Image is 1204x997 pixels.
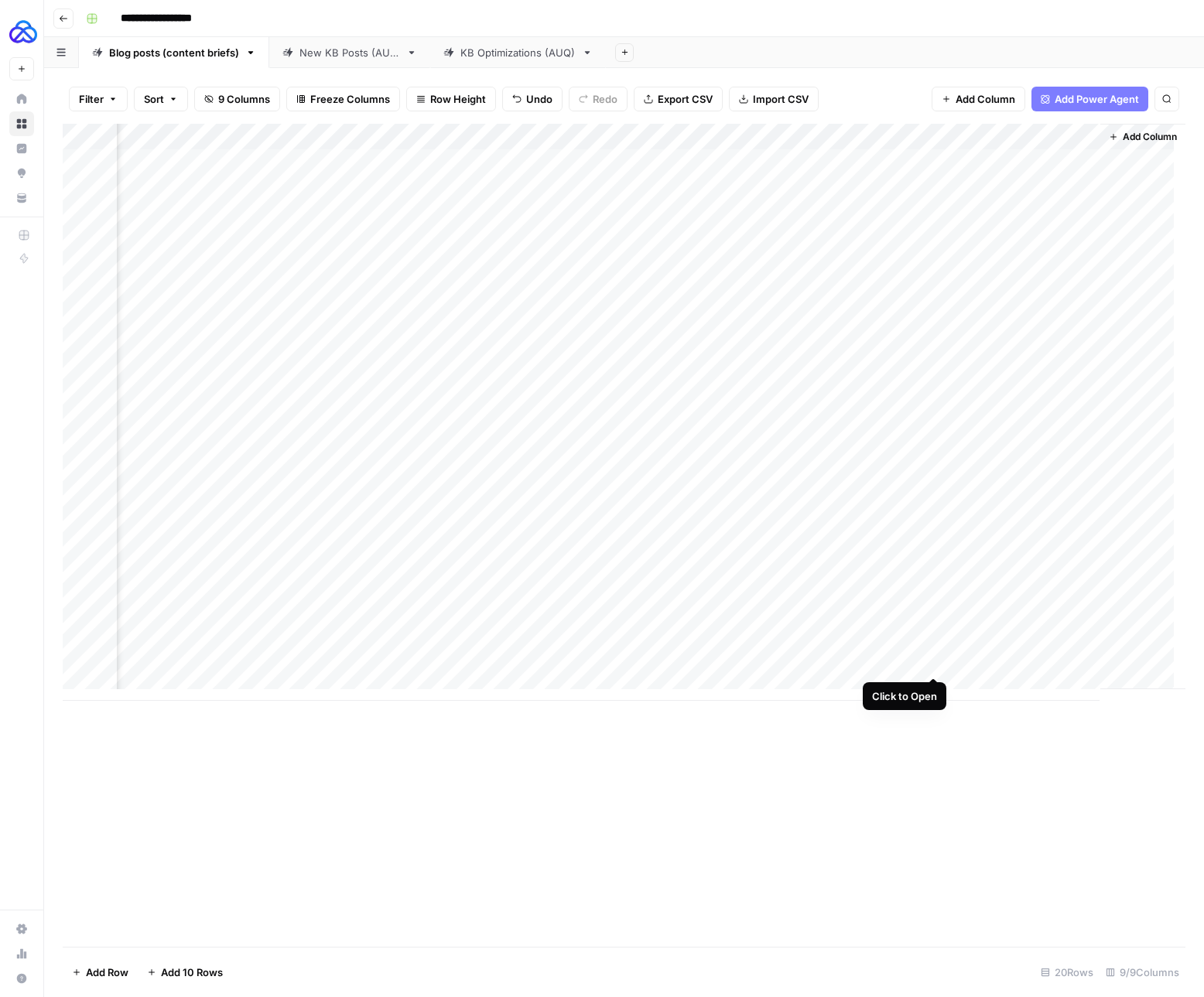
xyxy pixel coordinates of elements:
[79,91,104,107] span: Filter
[194,87,280,111] button: 9 Columns
[144,91,164,107] span: Sort
[430,37,606,68] a: KB Optimizations (AUQ)
[1103,127,1183,147] button: Add Column
[9,87,34,111] a: Home
[932,87,1025,111] button: Add Column
[1123,130,1177,144] span: Add Column
[9,966,34,991] button: Help + Support
[872,688,937,704] div: Click to Open
[299,45,400,60] div: New KB Posts (AUQ)
[569,87,628,111] button: Redo
[69,87,128,111] button: Filter
[1100,960,1185,985] div: 9/9 Columns
[729,87,819,111] button: Import CSV
[269,37,430,68] a: New KB Posts (AUQ)
[956,91,1015,107] span: Add Column
[9,18,37,46] img: AUQ Logo
[161,965,223,980] span: Add 10 Rows
[310,91,390,107] span: Freeze Columns
[460,45,576,60] div: KB Optimizations (AUQ)
[138,960,232,985] button: Add 10 Rows
[9,111,34,136] a: Browse
[634,87,723,111] button: Export CSV
[658,91,713,107] span: Export CSV
[9,917,34,941] a: Settings
[9,161,34,186] a: Opportunities
[526,91,552,107] span: Undo
[753,91,809,107] span: Import CSV
[1035,960,1100,985] div: 20 Rows
[1031,87,1148,111] button: Add Power Agent
[9,136,34,161] a: Insights
[286,87,400,111] button: Freeze Columns
[79,37,269,68] a: Blog posts (content briefs)
[9,941,34,966] a: Usage
[1055,91,1139,107] span: Add Power Agent
[593,91,617,107] span: Redo
[218,91,270,107] span: 9 Columns
[109,45,239,60] div: Blog posts (content briefs)
[63,960,138,985] button: Add Row
[86,965,128,980] span: Add Row
[406,87,496,111] button: Row Height
[134,87,188,111] button: Sort
[430,91,486,107] span: Row Height
[9,12,34,51] button: Workspace: AUQ
[502,87,563,111] button: Undo
[9,186,34,210] a: Your Data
